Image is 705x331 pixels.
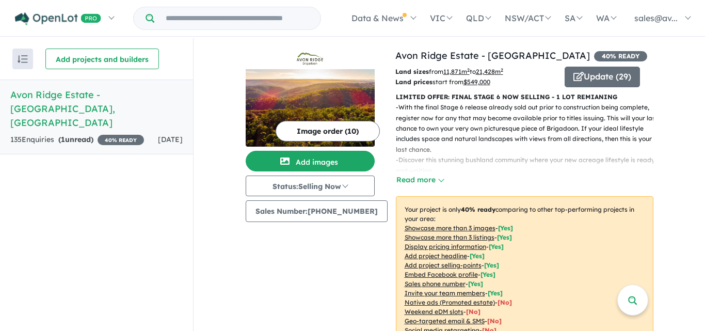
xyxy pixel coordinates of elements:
span: sales@av... [634,13,678,23]
u: 11,871 m [443,68,470,75]
input: Try estate name, suburb, builder or developer [156,7,318,29]
span: [No] [487,317,502,325]
u: Native ads (Promoted estate) [405,298,495,306]
b: Land sizes [395,68,429,75]
span: 40 % READY [98,135,144,145]
u: Invite your team members [405,289,485,297]
span: to [470,68,503,75]
button: Sales Number:[PHONE_NUMBER] [246,200,388,222]
img: Avon Ridge Estate - Brigadoon Logo [250,53,371,65]
span: 40 % READY [594,51,647,61]
span: [DATE] [158,135,183,144]
h5: Avon Ridge Estate - [GEOGRAPHIC_DATA] , [GEOGRAPHIC_DATA] [10,88,183,130]
p: from [395,67,557,77]
img: sort.svg [18,55,28,63]
u: Geo-targeted email & SMS [405,317,485,325]
b: 40 % ready [461,206,495,213]
u: Embed Facebook profile [405,271,478,278]
u: Sales phone number [405,280,466,288]
button: Read more [396,174,444,186]
a: Avon Ridge Estate - Brigadoon LogoAvon Ridge Estate - Brigadoon [246,49,375,147]
button: Add images [246,151,375,171]
span: [ Yes ] [468,280,483,288]
span: [ Yes ] [488,289,503,297]
span: [No] [466,308,480,316]
span: [ Yes ] [484,261,499,269]
a: Avon Ridge Estate - [GEOGRAPHIC_DATA] [395,50,590,61]
p: LIMITED OFFER: FINAL STAGE 6 NOW SELLING - 1 LOT REMIANING [396,92,653,102]
u: Weekend eDM slots [405,308,463,316]
span: [ Yes ] [498,224,513,232]
strong: ( unread) [58,135,93,144]
button: Status:Selling Now [246,176,375,196]
button: Add projects and builders [45,49,159,69]
span: [ Yes ] [480,271,495,278]
u: Showcase more than 3 images [405,224,495,232]
sup: 2 [501,67,503,73]
span: 1 [61,135,65,144]
span: [ Yes ] [470,252,485,260]
button: Image order (10) [276,121,380,141]
p: - Discover this stunning bushland community where your new acreage lifestyle is ready and waiting. [396,155,662,176]
u: Add project selling-points [405,261,482,269]
p: - With the final Stage 6 release already sold out prior to construction being complete, register ... [396,102,662,155]
span: [ Yes ] [489,243,504,250]
button: Update (29) [565,67,640,87]
span: [No] [498,298,512,306]
sup: 2 [467,67,470,73]
b: Land prices [395,78,432,86]
u: 21,428 m [476,68,503,75]
u: Add project headline [405,252,467,260]
div: 135 Enquir ies [10,134,144,146]
img: Avon Ridge Estate - Brigadoon [246,69,375,147]
u: Display pricing information [405,243,486,250]
p: start from [395,77,557,87]
u: $ 549,000 [463,78,490,86]
u: Showcase more than 3 listings [405,233,494,241]
img: Openlot PRO Logo White [15,12,101,25]
span: [ Yes ] [497,233,512,241]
